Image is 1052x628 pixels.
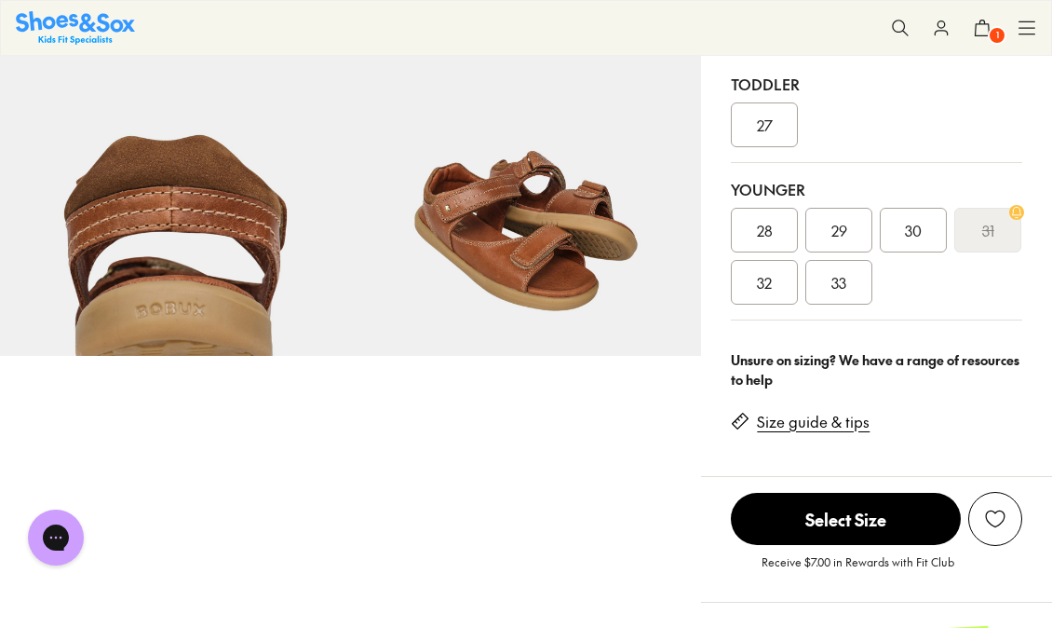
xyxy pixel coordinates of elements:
span: 32 [757,271,772,294]
a: Size guide & tips [757,412,870,432]
img: 7-320364_1 [351,6,702,357]
img: SNS_Logo_Responsive.svg [16,11,135,44]
span: 30 [905,219,922,241]
iframe: Gorgias live chat messenger [19,503,93,572]
div: Unsure on sizing? We have a range of resources to help [731,350,1022,389]
span: 33 [831,271,846,294]
button: Add to Wishlist [968,492,1022,546]
button: Select Size [731,492,961,546]
button: 1 [962,7,1003,48]
a: Shoes & Sox [16,11,135,44]
span: Select Size [731,493,961,545]
p: Receive $7.00 in Rewards with Fit Club [762,553,954,587]
span: 27 [757,114,773,136]
span: 1 [988,26,1006,45]
div: Toddler [731,73,1022,95]
span: 29 [831,219,847,241]
div: Younger [731,178,1022,200]
s: 31 [982,219,994,241]
span: 28 [757,219,773,241]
